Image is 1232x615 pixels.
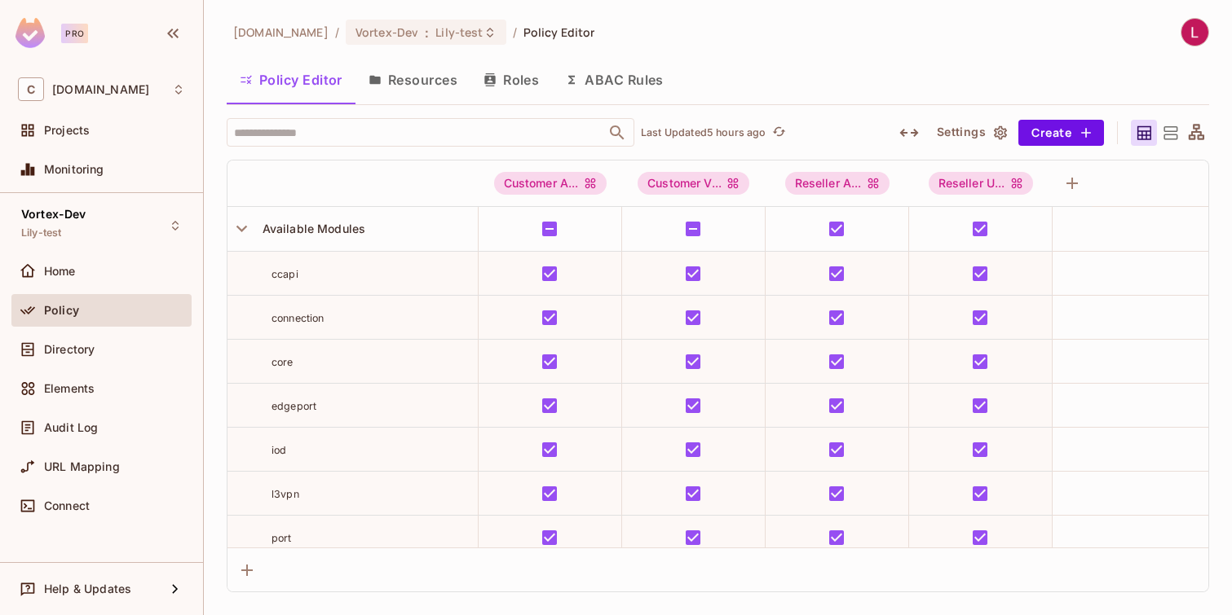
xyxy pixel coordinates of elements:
[355,59,470,100] button: Resources
[44,343,95,356] span: Directory
[335,24,339,40] li: /
[355,24,418,40] span: Vortex-Dev
[21,208,86,221] span: Vortex-Dev
[638,172,749,195] span: Customer Viewer
[52,83,149,96] span: Workspace: consoleconnect.com
[18,77,44,101] span: C
[785,172,890,195] span: Reseller Admin
[513,24,517,40] li: /
[44,382,95,395] span: Elements
[44,421,98,434] span: Audit Log
[44,582,131,595] span: Help & Updates
[606,121,629,144] button: Open
[44,460,120,473] span: URL Mapping
[256,222,366,235] span: Available Modules
[494,172,607,195] span: Customer Admin
[44,163,104,176] span: Monitoring
[929,172,1033,195] div: Reseller U...
[470,59,552,100] button: Roles
[435,24,483,40] span: Lily-test
[766,123,788,143] span: Click to refresh data
[272,532,292,544] span: port
[44,265,76,278] span: Home
[523,24,595,40] span: Policy Editor
[272,356,294,368] span: core
[1181,19,1208,46] img: Lianxin Lv
[233,24,329,40] span: the active workspace
[61,24,88,43] div: Pro
[44,304,79,317] span: Policy
[930,120,1012,146] button: Settings
[641,126,766,139] p: Last Updated 5 hours ago
[424,26,430,39] span: :
[552,59,677,100] button: ABAC Rules
[272,400,316,412] span: edgeport
[272,268,298,280] span: ccapi
[44,499,90,512] span: Connect
[15,18,45,48] img: SReyMgAAAABJRU5ErkJggg==
[772,125,786,141] span: refresh
[21,226,61,239] span: Lily-test
[272,488,299,500] span: l3vpn
[1018,120,1104,146] button: Create
[929,172,1033,195] span: Reseller User
[494,172,607,195] div: Customer A...
[785,172,890,195] div: Reseller A...
[638,172,749,195] div: Customer V...
[769,123,788,143] button: refresh
[227,59,355,100] button: Policy Editor
[272,312,325,324] span: connection
[272,444,286,456] span: iod
[44,124,90,137] span: Projects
